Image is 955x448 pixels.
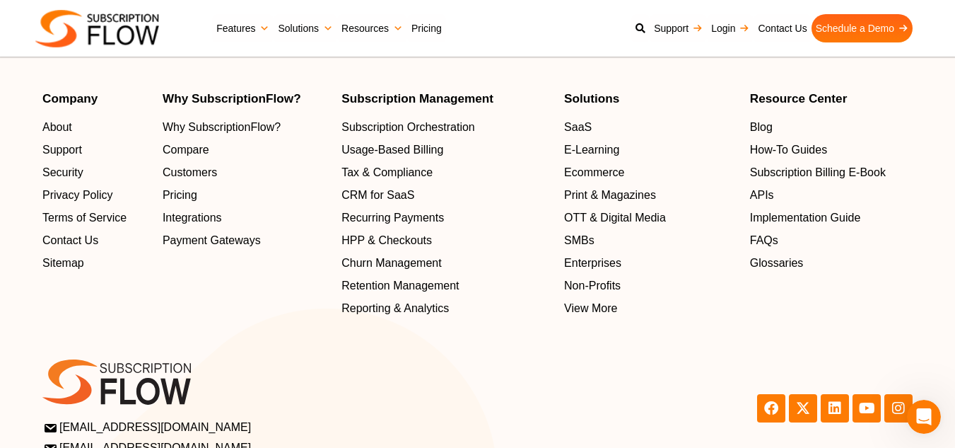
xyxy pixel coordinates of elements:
[564,277,621,294] span: Non-Profits
[407,14,446,42] a: Pricing
[42,209,127,226] span: Terms of Service
[812,14,913,42] a: Schedule a Demo
[750,187,913,204] a: APIs
[754,14,811,42] a: Contact Us
[341,255,550,272] a: Churn Management
[42,142,82,159] span: Support
[163,119,281,136] span: Why SubscriptionFlow?
[564,142,619,159] span: E-Learning
[750,232,778,249] span: FAQs
[564,209,736,226] a: OTT & Digital Media
[341,187,550,204] a: CRM for SaaS
[750,255,804,272] span: Glossaries
[564,209,666,226] span: OTT & Digital Media
[42,232,148,249] a: Contact Us
[750,119,913,136] a: Blog
[337,14,407,42] a: Resources
[42,187,113,204] span: Privacy Policy
[163,93,327,105] h4: Why SubscriptionFlow?
[564,232,736,249] a: SMBs
[163,209,327,226] a: Integrations
[42,360,191,405] img: SF-logo
[750,255,913,272] a: Glossaries
[341,277,459,294] span: Retention Management
[341,142,443,159] span: Usage-Based Billing
[564,119,736,136] a: SaaS
[564,277,736,294] a: Non-Profits
[42,119,72,136] span: About
[341,232,432,249] span: HPP & Checkouts
[341,300,550,317] a: Reporting & Analytics
[42,255,148,272] a: Sitemap
[341,232,550,249] a: HPP & Checkouts
[750,142,827,159] span: How-To Guides
[564,255,736,272] a: Enterprises
[750,164,913,181] a: Subscription Billing E-Book
[163,209,222,226] span: Integrations
[163,142,327,159] a: Compare
[42,187,148,204] a: Privacy Policy
[163,232,261,249] span: Payment Gateways
[564,187,736,204] a: Print & Magazines
[42,209,148,226] a: Terms of Service
[341,93,550,105] h4: Subscription Management
[341,277,550,294] a: Retention Management
[163,187,327,204] a: Pricing
[750,209,913,226] a: Implementation Guide
[750,164,886,181] span: Subscription Billing E-Book
[564,232,594,249] span: SMBs
[212,14,274,42] a: Features
[341,209,444,226] span: Recurring Payments
[564,300,736,317] a: View More
[341,209,550,226] a: Recurring Payments
[42,142,148,159] a: Support
[163,164,217,181] span: Customers
[35,10,159,47] img: Subscriptionflow
[750,142,913,159] a: How-To Guides
[42,164,148,181] a: Security
[341,142,550,159] a: Usage-Based Billing
[341,119,475,136] span: Subscription Orchestration
[163,164,327,181] a: Customers
[564,255,621,272] span: Enterprises
[650,14,707,42] a: Support
[42,93,148,105] h4: Company
[163,142,209,159] span: Compare
[750,187,774,204] span: APIs
[564,119,592,136] span: SaaS
[750,119,773,136] span: Blog
[42,164,83,181] span: Security
[750,209,861,226] span: Implementation Guide
[341,255,441,272] span: Churn Management
[564,300,617,317] span: View More
[907,400,941,434] iframe: Intercom live chat
[341,119,550,136] a: Subscription Orchestration
[564,187,656,204] span: Print & Magazines
[42,119,148,136] a: About
[45,418,474,435] a: [EMAIL_ADDRESS][DOMAIN_NAME]
[163,119,327,136] a: Why SubscriptionFlow?
[564,164,736,181] a: Ecommerce
[42,255,84,272] span: Sitemap
[564,93,736,105] h4: Solutions
[274,14,337,42] a: Solutions
[750,232,913,249] a: FAQs
[341,164,550,181] a: Tax & Compliance
[163,187,197,204] span: Pricing
[45,418,251,435] span: [EMAIL_ADDRESS][DOMAIN_NAME]
[707,14,754,42] a: Login
[42,232,98,249] span: Contact Us
[341,300,449,317] span: Reporting & Analytics
[564,142,736,159] a: E-Learning
[750,93,913,105] h4: Resource Center
[163,232,327,249] a: Payment Gateways
[564,164,624,181] span: Ecommerce
[341,187,414,204] span: CRM for SaaS
[341,164,433,181] span: Tax & Compliance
